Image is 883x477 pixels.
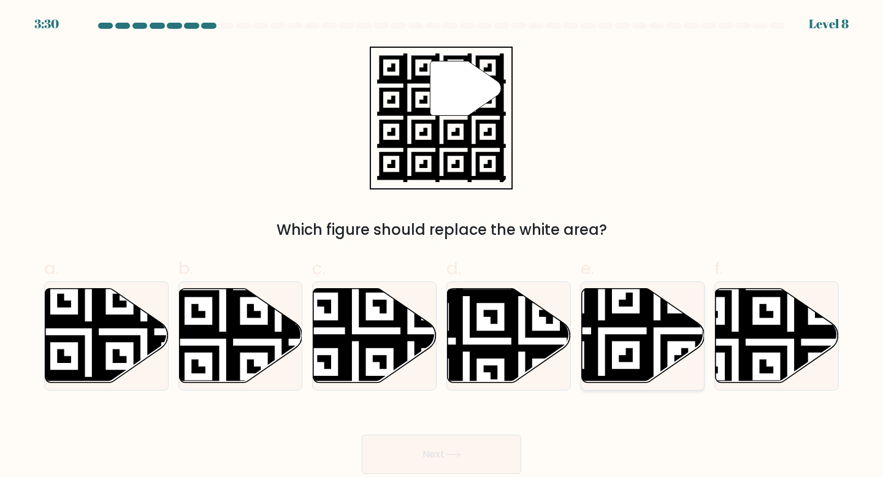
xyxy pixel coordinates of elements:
div: Level 8 [809,15,849,33]
span: e. [581,256,594,280]
span: c. [312,256,326,280]
g: " [430,61,502,116]
button: Next [362,435,521,474]
div: 3:30 [34,15,59,33]
span: f. [714,256,723,280]
span: b. [178,256,193,280]
span: a. [44,256,59,280]
div: Which figure should replace the white area? [52,219,831,241]
span: d. [446,256,461,280]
